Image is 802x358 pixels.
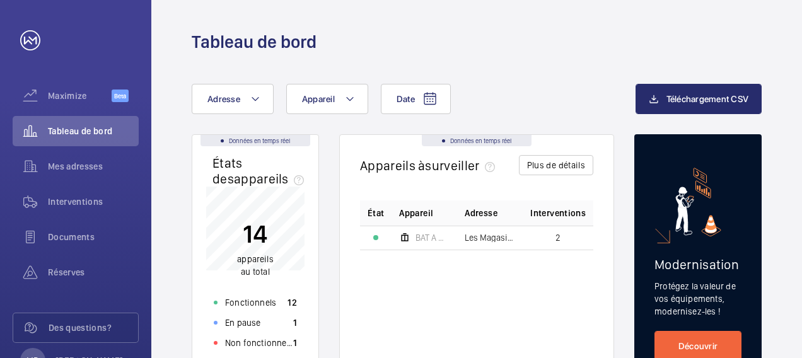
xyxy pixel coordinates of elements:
[293,316,297,329] p: 1
[286,84,368,114] button: Appareil
[465,207,497,219] span: Adresse
[207,94,240,104] span: Adresse
[49,321,138,334] span: Des questions?
[399,207,433,219] span: Appareil
[48,231,139,243] span: Documents
[48,125,139,137] span: Tableau de bord
[200,135,310,146] div: Données en temps réel
[425,158,499,173] span: surveiller
[555,233,561,242] span: 2
[48,89,112,102] span: Maximize
[234,171,309,187] span: appareils
[112,89,129,102] span: Beta
[654,280,741,318] p: Protégez la valeur de vos équipements, modernisez-les !
[237,253,274,278] p: au total
[636,84,762,114] button: Téléchargement CSV
[212,155,309,187] h2: États des
[237,218,274,250] p: 14
[530,207,586,219] span: Interventions
[465,233,515,242] span: Les Magasins Généraux - [STREET_ADDRESS]
[519,155,593,175] button: Plus de détails
[48,195,139,208] span: Interventions
[397,94,415,104] span: Date
[225,296,276,309] p: Fonctionnels
[192,30,317,54] h1: Tableau de bord
[293,337,297,349] p: 1
[48,266,139,279] span: Réserves
[225,316,260,329] p: En pause
[48,160,139,173] span: Mes adresses
[192,84,274,114] button: Adresse
[416,233,450,242] span: BAT A Monte-charge
[368,207,384,219] p: État
[225,337,293,349] p: Non fonctionnels
[302,94,335,104] span: Appareil
[654,257,741,272] h2: Modernisation
[360,158,500,173] h2: Appareils à
[675,168,721,236] img: marketing-card.svg
[237,254,274,264] span: appareils
[381,84,451,114] button: Date
[288,296,297,309] p: 12
[422,135,532,146] div: Données en temps réel
[666,94,749,104] span: Téléchargement CSV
